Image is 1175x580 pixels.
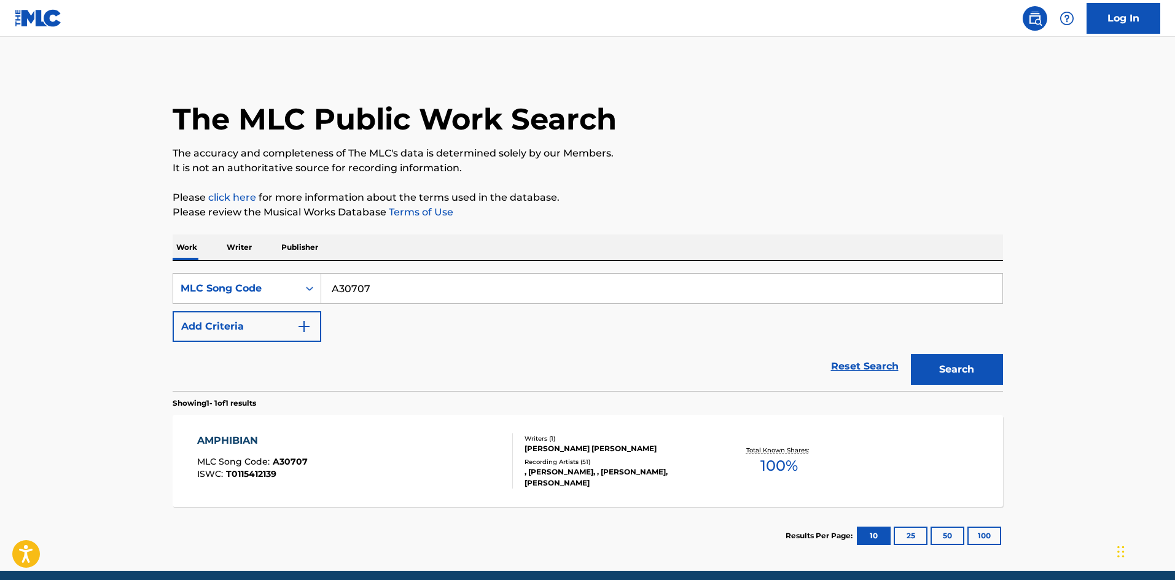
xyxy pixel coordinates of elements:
span: T0115412139 [226,468,276,479]
span: ISWC : [197,468,226,479]
p: It is not an authoritative source for recording information. [173,161,1003,176]
p: Showing 1 - 1 of 1 results [173,398,256,409]
button: 50 [931,527,964,545]
p: The accuracy and completeness of The MLC's data is determined solely by our Members. [173,146,1003,161]
div: [PERSON_NAME] [PERSON_NAME] [525,443,710,454]
p: Please review the Musical Works Database [173,205,1003,220]
form: Search Form [173,273,1003,391]
button: Add Criteria [173,311,321,342]
a: Log In [1087,3,1160,34]
button: 10 [857,527,891,545]
p: Total Known Shares: [746,446,812,455]
a: Public Search [1023,6,1047,31]
img: search [1028,11,1042,26]
button: 25 [894,527,927,545]
img: MLC Logo [15,9,62,27]
p: Writer [223,234,256,260]
p: Results Per Page: [786,530,856,541]
iframe: Chat Widget [1114,521,1175,580]
button: Search [911,354,1003,385]
p: Please for more information about the terms used in the database. [173,190,1003,205]
span: MLC Song Code : [197,456,273,467]
div: Recording Artists ( 51 ) [525,457,710,466]
div: Help [1055,6,1079,31]
div: Writers ( 1 ) [525,434,710,443]
h1: The MLC Public Work Search [173,101,617,137]
div: MLC Song Code [181,281,291,296]
img: help [1060,11,1074,26]
a: click here [208,191,256,203]
span: A30707 [273,456,308,467]
a: Terms of Use [386,206,453,218]
div: , [PERSON_NAME], , [PERSON_NAME], [PERSON_NAME] [525,466,710,489]
p: Publisher [278,234,322,260]
a: AMPHIBIANMLC Song Code:A30707ISWC:T0115412139Writers (1)[PERSON_NAME] [PERSON_NAME]Recording Arti... [173,415,1003,507]
p: Work [173,234,201,260]
span: 100 % [760,455,798,477]
a: Reset Search [825,353,905,380]
button: 100 [967,527,1001,545]
div: AMPHIBIAN [197,433,308,448]
img: 9d2ae6d4665cec9f34b9.svg [297,319,311,334]
div: Drag [1117,533,1125,570]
